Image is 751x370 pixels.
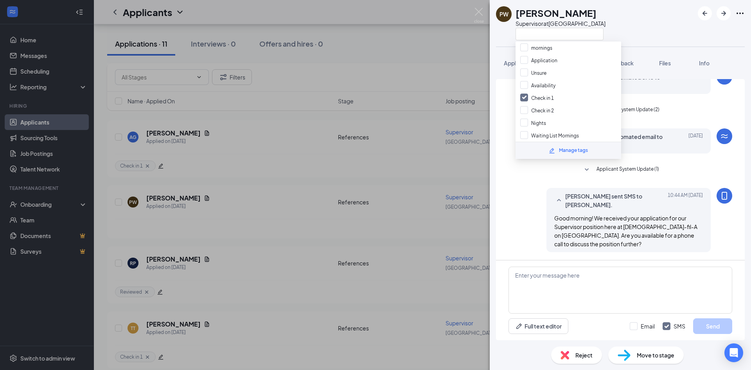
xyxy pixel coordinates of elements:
h1: [PERSON_NAME] [516,6,596,20]
span: Applicant System Update (2) [596,106,659,115]
button: SmallChevronDownApplicant System Update (1) [582,165,659,175]
span: Good morning! We received your application for our Supervisor position here at [DEMOGRAPHIC_DATA]... [554,215,697,247]
svg: Pencil [549,148,555,154]
div: Open Intercom Messenger [724,343,743,362]
span: [DATE] [688,132,703,150]
span: Move to stage [637,351,674,359]
span: Info [699,60,710,67]
button: Send [693,318,732,334]
svg: WorkstreamLogo [720,132,729,141]
div: Supervisor at [GEOGRAPHIC_DATA] [516,20,605,27]
div: PW [499,10,508,18]
button: Full text editorPen [508,318,568,334]
span: [DATE] [688,73,703,90]
svg: Pen [515,322,523,330]
div: Manage tags [559,147,588,154]
svg: ArrowLeftNew [700,9,710,18]
span: [DATE] 10:44 AM [668,192,703,209]
span: Applicant System Update (1) [596,165,659,175]
svg: ArrowRight [719,9,728,18]
svg: Ellipses [735,9,745,18]
button: ArrowRight [717,6,731,20]
svg: SmallChevronDown [582,165,591,175]
svg: MobileSms [720,191,729,200]
svg: SmallChevronUp [554,196,564,205]
span: [PERSON_NAME] sent SMS to [PERSON_NAME]. [565,192,668,209]
span: Reject [575,351,593,359]
span: Application [504,60,534,67]
span: Files [659,60,671,67]
button: ArrowLeftNew [698,6,712,20]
